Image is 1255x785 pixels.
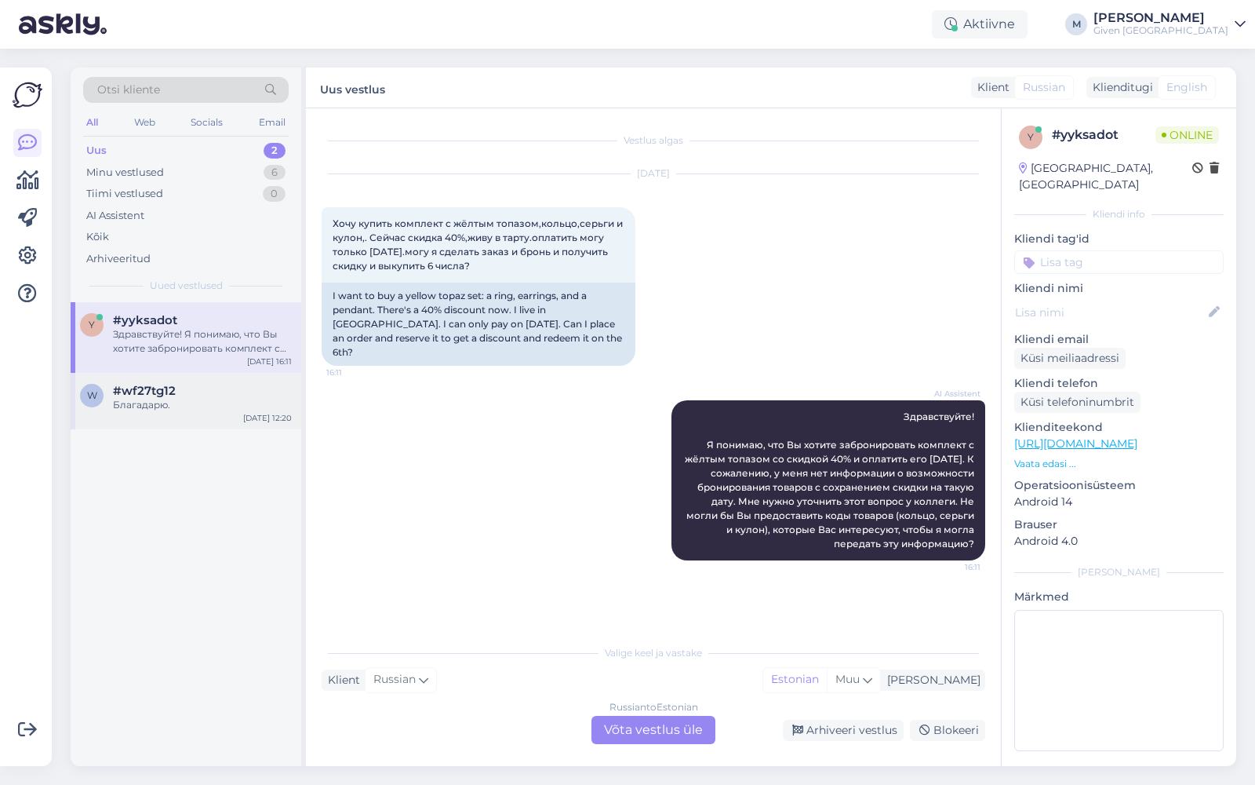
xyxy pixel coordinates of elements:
div: Email [256,112,289,133]
div: Здравствуйте! Я понимаю, что Вы хотите забронировать комплект с жёлтым топазом со скидкой 40% и о... [113,327,292,356]
div: Given [GEOGRAPHIC_DATA] [1093,24,1228,37]
a: [URL][DOMAIN_NAME] [1014,436,1137,451]
div: AI Assistent [86,208,144,224]
input: Lisa nimi [1015,304,1206,321]
span: 16:11 [922,561,980,573]
div: [PERSON_NAME] [1014,565,1224,579]
span: AI Assistent [922,388,980,400]
p: Kliendi telefon [1014,375,1224,392]
div: All [83,112,101,133]
div: Klient [322,672,360,688]
p: Klienditeekond [1014,419,1224,436]
div: Arhiveeri vestlus [783,720,904,741]
div: Russian to Estonian [609,700,698,714]
div: Küsi telefoninumbrit [1014,392,1140,413]
p: Brauser [1014,517,1224,533]
div: M [1065,13,1087,35]
div: [PERSON_NAME] [1093,12,1228,24]
div: Tiimi vestlused [86,186,163,202]
div: Estonian [763,668,827,692]
div: Web [131,112,158,133]
div: Kliendi info [1014,207,1224,221]
div: Valige keel ja vastake [322,646,985,660]
span: #yyksadot [113,313,177,327]
label: Uus vestlus [320,77,385,98]
p: Android 4.0 [1014,533,1224,549]
div: Kõik [86,229,109,245]
input: Lisa tag [1014,250,1224,274]
span: Otsi kliente [97,82,160,98]
div: Vestlus algas [322,133,985,148]
span: #wf27tg12 [113,384,176,398]
div: # yyksadot [1052,126,1155,144]
span: Russian [1023,79,1065,96]
div: Klienditugi [1086,79,1153,96]
div: Socials [187,112,226,133]
div: [DATE] [322,166,985,181]
span: Хочу купить комплект с жёлтым топазом,кольцо,серьги и кулон,. Сейчас скидка 40%,живу в тарту.опла... [333,217,625,272]
a: [PERSON_NAME]Given [GEOGRAPHIC_DATA] [1093,12,1246,37]
div: I want to buy a yellow topaz set: a ring, earrings, and a pendant. There's a 40% discount now. I ... [322,283,635,366]
p: Kliendi tag'id [1014,231,1224,247]
span: 16:11 [326,367,385,378]
span: y [1028,131,1034,143]
div: Arhiveeritud [86,251,151,267]
div: 6 [264,165,286,181]
div: Küsi meiliaadressi [1014,348,1126,369]
p: Operatsioonisüsteem [1014,477,1224,494]
div: 2 [264,143,286,159]
p: Android 14 [1014,494,1224,510]
div: 0 [263,186,286,202]
span: English [1166,79,1207,96]
p: Kliendi email [1014,331,1224,348]
div: [DATE] 16:11 [247,356,292,367]
div: Klient [971,79,1009,96]
div: Minu vestlused [86,165,164,181]
p: Märkmed [1014,589,1224,605]
div: Aktiivne [932,10,1028,38]
p: Vaata edasi ... [1014,457,1224,471]
span: Russian [373,671,416,688]
img: Askly Logo [13,80,42,110]
span: Uued vestlused [150,279,223,293]
div: Uus [86,143,107,159]
div: [PERSON_NAME] [881,672,980,688]
div: [DATE] 12:20 [243,412,292,424]
div: Blokeeri [910,720,985,741]
span: Online [1155,126,1219,144]
span: w [87,389,97,401]
p: Kliendi nimi [1014,280,1224,297]
span: Muu [835,672,860,686]
div: [GEOGRAPHIC_DATA], [GEOGRAPHIC_DATA] [1019,160,1192,193]
div: Благадарю. [113,398,292,412]
span: y [89,319,95,330]
div: Võta vestlus üle [591,716,715,744]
